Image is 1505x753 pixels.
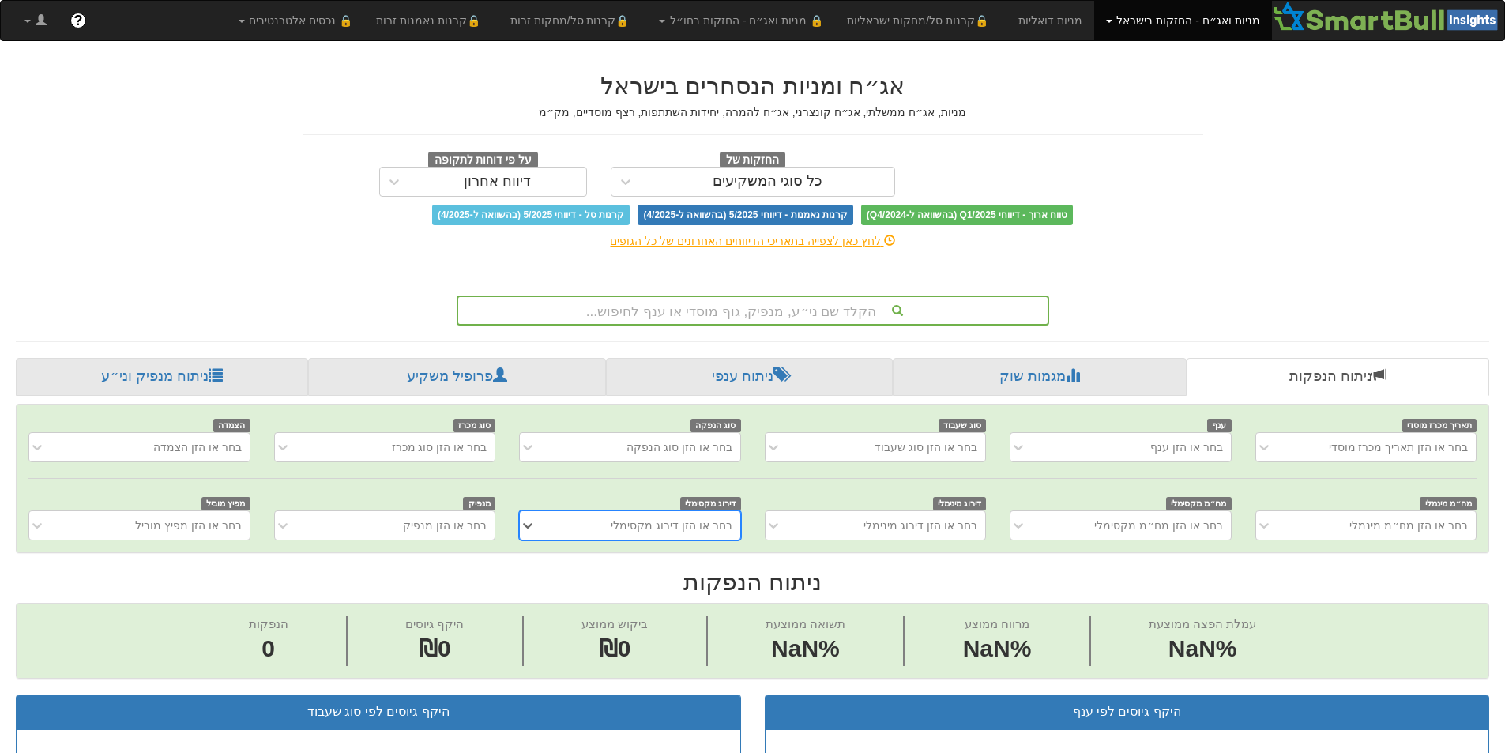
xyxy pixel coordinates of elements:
[933,497,987,510] span: דירוג מינימלי
[766,632,845,666] span: NaN%
[464,174,531,190] div: דיווח אחרון
[419,635,451,661] span: ₪0
[428,152,538,169] span: על פי דוחות לתקופה
[713,174,822,190] div: כל סוגי המשקיעים
[227,1,365,40] a: 🔒 נכסים אלטרנטיבים
[875,439,977,455] div: בחר או הזן סוג שעבוד
[392,439,487,455] div: בחר או הזן סוג מכרז
[611,518,732,533] div: בחר או הזן דירוג מקסימלי
[939,419,987,432] span: סוג שעבוד
[1094,518,1223,533] div: בחר או הזן מח״מ מקסימלי
[364,1,499,40] a: 🔒קרנות נאמנות זרות
[581,617,648,631] span: ביקוש ממוצע
[201,497,250,510] span: מפיץ מוביל
[835,1,1006,40] a: 🔒קרנות סל/מחקות ישראליות
[606,358,893,396] a: ניתוח ענפי
[303,107,1203,119] h5: מניות, אג״ח ממשלתי, אג״ח קונצרני, אג״ח להמרה, יחידות השתתפות, רצף מוסדיים, מק״מ
[1329,439,1468,455] div: בחר או הזן תאריך מכרז מוסדי
[1149,632,1256,666] span: NaN%
[249,617,288,631] span: הנפקות
[153,439,242,455] div: בחר או הזן הצמדה
[1420,497,1477,510] span: מח״מ מינמלי
[249,632,288,666] span: 0
[690,419,741,432] span: סוג הנפקה
[680,497,741,510] span: דירוג מקסימלי
[1166,497,1232,510] span: מח״מ מקסימלי
[303,73,1203,99] h2: אג״ח ומניות הנסחרים בישראל
[1207,419,1232,432] span: ענף
[135,518,242,533] div: בחר או הזן מפיץ מוביל
[73,13,82,28] span: ?
[599,635,631,661] span: ₪0
[893,358,1186,396] a: מגמות שוק
[638,205,852,225] span: קרנות נאמנות - דיווחי 5/2025 (בהשוואה ל-4/2025)
[1149,617,1256,631] span: עמלת הפצה ממוצעת
[453,419,496,432] span: סוג מכרז
[777,703,1477,721] div: היקף גיוסים לפי ענף
[16,569,1489,595] h2: ניתוח הנפקות
[863,518,977,533] div: בחר או הזן דירוג מינימלי
[1272,1,1504,32] img: Smartbull
[458,297,1048,324] div: הקלד שם ני״ע, מנפיק, גוף מוסדי או ענף לחיפוש...
[861,205,1073,225] span: טווח ארוך - דיווחי Q1/2025 (בהשוואה ל-Q4/2024)
[1187,358,1489,396] a: ניתוח הנפקות
[1094,1,1272,40] a: מניות ואג״ח - החזקות בישראל
[626,439,732,455] div: בחר או הזן סוג הנפקה
[58,1,98,40] a: ?
[963,632,1032,666] span: NaN%
[291,233,1215,249] div: לחץ כאן לצפייה בתאריכי הדיווחים האחרונים של כל הגופים
[1006,1,1094,40] a: מניות דואליות
[1150,439,1223,455] div: בחר או הזן ענף
[647,1,835,40] a: 🔒 מניות ואג״ח - החזקות בחו״ל
[16,358,308,396] a: ניתוח מנפיק וני״ע
[403,518,487,533] div: בחר או הזן מנפיק
[28,703,728,721] div: היקף גיוסים לפי סוג שעבוד
[1349,518,1468,533] div: בחר או הזן מח״מ מינמלי
[720,152,786,169] span: החזקות של
[766,617,845,631] span: תשואה ממוצעת
[432,205,630,225] span: קרנות סל - דיווחי 5/2025 (בהשוואה ל-4/2025)
[405,617,464,631] span: היקף גיוסים
[1402,419,1477,432] span: תאריך מכרז מוסדי
[463,497,495,510] span: מנפיק
[308,358,605,396] a: פרופיל משקיע
[965,617,1029,631] span: מרווח ממוצע
[213,419,250,432] span: הצמדה
[499,1,647,40] a: 🔒קרנות סל/מחקות זרות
